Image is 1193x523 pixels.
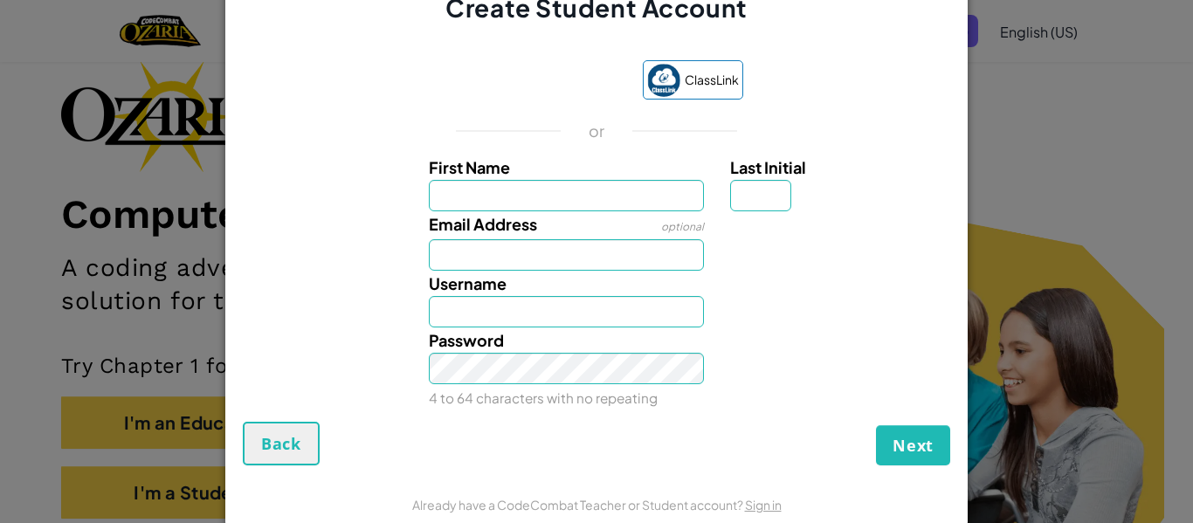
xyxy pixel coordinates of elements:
[442,63,634,101] iframe: Sign in with Google Button
[893,435,934,456] span: Next
[429,330,504,350] span: Password
[261,433,301,454] span: Back
[429,273,507,293] span: Username
[730,157,806,177] span: Last Initial
[589,120,605,141] p: or
[876,425,950,465] button: Next
[661,220,704,233] span: optional
[647,64,680,97] img: classlink-logo-small.png
[685,67,739,93] span: ClassLink
[429,157,510,177] span: First Name
[745,497,782,513] a: Sign in
[412,497,745,513] span: Already have a CodeCombat Teacher or Student account?
[429,389,658,406] small: 4 to 64 characters with no repeating
[243,422,320,465] button: Back
[429,214,537,234] span: Email Address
